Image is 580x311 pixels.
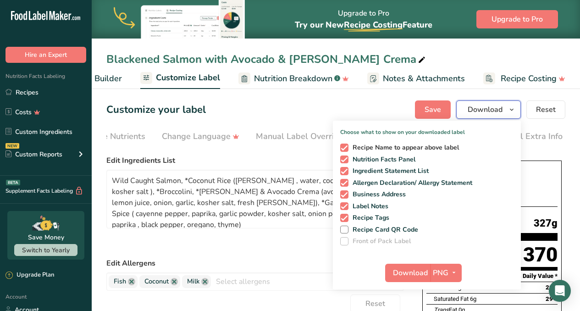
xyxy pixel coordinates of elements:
[211,274,403,289] input: Select allergens
[430,264,462,282] button: PNG
[187,277,199,287] span: Milk
[106,258,404,269] label: Edit Allergens
[483,68,565,89] a: Recipe Costing
[106,155,404,166] label: Edit Ingredients List
[28,233,64,242] div: Save Money
[415,100,451,119] button: Save
[238,68,349,89] a: Nutrition Breakdown
[433,267,448,278] span: PNG
[348,155,416,164] span: Nutrition Facts Panel
[546,284,558,291] span: 22%
[348,214,390,222] span: Recipe Tags
[140,67,220,89] a: Customize Label
[6,143,19,149] div: NEW
[22,246,70,255] span: Switch to Yearly
[425,104,441,115] span: Save
[106,51,427,67] div: Blackened Salmon with Avocado & [PERSON_NAME] Crema
[365,298,385,309] span: Reset
[470,295,476,302] span: 6g
[549,280,571,302] div: Open Intercom Messenger
[156,72,220,84] span: Customize Label
[348,144,459,152] span: Recipe Name to appear above label
[348,226,419,234] span: Recipe Card QR Code
[501,72,557,85] span: Recipe Costing
[348,190,406,199] span: Business Address
[383,72,465,85] span: Notes & Attachments
[144,277,169,287] span: Coconut
[476,10,558,28] button: Upgrade to Pro
[348,202,389,211] span: Label Notes
[295,0,432,39] div: Upgrade to Pro
[162,130,239,143] div: Change Language
[6,271,54,280] div: Upgrade Plan
[534,218,558,229] span: 327g
[114,277,126,287] span: Fish
[367,68,465,89] a: Notes & Attachments
[492,14,543,25] span: Upgrade to Pro
[256,130,352,143] div: Manual Label Override
[6,47,86,63] button: Hire an Expert
[6,180,20,185] div: BETA
[502,130,563,143] div: Label Extra Info
[295,19,432,30] span: Try our New Feature
[6,150,62,159] div: Custom Reports
[106,102,206,117] h1: Customize your label
[333,121,521,136] p: Choose what to show on your downloaded label
[385,264,430,282] button: Download
[523,243,558,267] div: 370
[393,267,428,278] span: Download
[348,237,411,245] span: Front of Pack Label
[434,295,469,302] span: Saturated Fat
[67,72,122,85] span: Recipe Builder
[348,167,429,175] span: Ingredient Statement List
[536,104,556,115] span: Reset
[468,104,503,115] span: Download
[546,295,558,302] span: 29%
[526,100,565,119] button: Reset
[456,100,521,119] button: Download
[344,19,403,30] span: Recipe Costing
[14,244,77,256] button: Switch to Yearly
[348,179,473,187] span: Allergen Declaration/ Allergy Statement
[254,72,332,85] span: Nutrition Breakdown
